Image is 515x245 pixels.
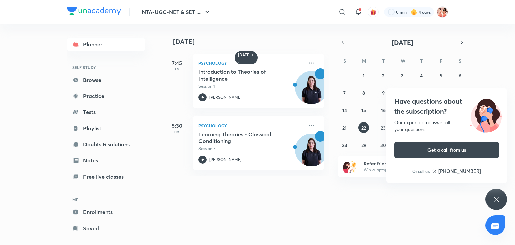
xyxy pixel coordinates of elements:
[339,87,350,98] button: September 7, 2025
[67,138,145,151] a: Doubts & solutions
[436,87,446,98] button: September 12, 2025
[67,194,145,205] h6: ME
[67,38,145,51] a: Planner
[455,87,465,98] button: September 13, 2025
[394,96,499,116] h4: Have questions about the subscription?
[198,131,282,144] h5: Learning Theories - Classical Conditioning
[339,105,350,115] button: September 14, 2025
[412,168,430,174] p: Or call us
[358,122,369,133] button: September 22, 2025
[440,58,442,64] abbr: Friday
[347,38,457,47] button: [DATE]
[67,73,145,87] a: Browse
[361,125,366,131] abbr: September 22, 2025
[67,105,145,119] a: Tests
[392,38,413,47] span: [DATE]
[397,70,408,81] button: September 3, 2025
[67,205,145,219] a: Enrollments
[198,68,282,82] h5: Introduction to Theories of Intelligence
[378,140,389,150] button: September 30, 2025
[339,140,350,150] button: September 28, 2025
[164,59,190,67] h5: 7:45
[411,9,417,15] img: streak
[67,7,121,17] a: Company Logo
[459,58,461,64] abbr: Saturday
[361,142,366,148] abbr: September 29, 2025
[138,5,215,19] button: NTA-UGC-NET & SET ...
[364,160,446,167] h6: Refer friends
[381,125,386,131] abbr: September 23, 2025
[465,96,507,133] img: ttu_illustration_new.svg
[378,122,389,133] button: September 23, 2025
[416,70,427,81] button: September 4, 2025
[358,70,369,81] button: September 1, 2025
[198,59,304,67] p: Psychology
[238,52,250,63] h6: [DATE]
[432,167,481,175] a: [PHONE_NUMBER]
[67,170,145,183] a: Free live classes
[361,107,366,113] abbr: September 15, 2025
[436,70,446,81] button: September 5, 2025
[382,90,385,96] abbr: September 9, 2025
[401,58,405,64] abbr: Wednesday
[459,72,461,79] abbr: September 6, 2025
[358,87,369,98] button: September 8, 2025
[438,167,481,175] h6: [PHONE_NUMBER]
[343,160,357,173] img: referral
[67,222,145,235] a: Saved
[67,121,145,135] a: Playlist
[67,154,145,167] a: Notes
[362,58,366,64] abbr: Monday
[437,6,448,18] img: Rashi Gupta
[358,105,369,115] button: September 15, 2025
[368,7,379,17] button: avatar
[164,121,190,130] h5: 5:30
[382,72,384,79] abbr: September 2, 2025
[209,157,242,163] p: [PERSON_NAME]
[209,94,242,100] p: [PERSON_NAME]
[380,142,386,148] abbr: September 30, 2025
[173,38,331,46] h4: [DATE]
[397,87,408,98] button: September 10, 2025
[382,58,385,64] abbr: Tuesday
[378,87,389,98] button: September 9, 2025
[67,62,145,73] h6: SELF STUDY
[164,67,190,71] p: AM
[358,140,369,150] button: September 29, 2025
[416,87,427,98] button: September 11, 2025
[394,142,499,158] button: Get a call from us
[401,72,404,79] abbr: September 3, 2025
[67,89,145,103] a: Practice
[67,7,121,15] img: Company Logo
[440,72,442,79] abbr: September 5, 2025
[342,142,347,148] abbr: September 28, 2025
[198,146,304,152] p: Session 7
[198,121,304,130] p: Psychology
[343,90,346,96] abbr: September 7, 2025
[164,130,190,134] p: PM
[363,72,365,79] abbr: September 1, 2025
[394,119,499,133] div: Our expert can answer all your questions
[364,167,446,173] p: Win a laptop, vouchers & more
[381,107,386,113] abbr: September 16, 2025
[378,105,389,115] button: September 16, 2025
[370,9,376,15] img: avatar
[342,125,347,131] abbr: September 21, 2025
[339,122,350,133] button: September 21, 2025
[378,70,389,81] button: September 2, 2025
[362,90,365,96] abbr: September 8, 2025
[420,72,423,79] abbr: September 4, 2025
[295,137,328,169] img: Avatar
[295,75,328,107] img: Avatar
[455,70,465,81] button: September 6, 2025
[343,58,346,64] abbr: Sunday
[342,107,347,113] abbr: September 14, 2025
[420,58,423,64] abbr: Thursday
[198,83,304,89] p: Session 1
